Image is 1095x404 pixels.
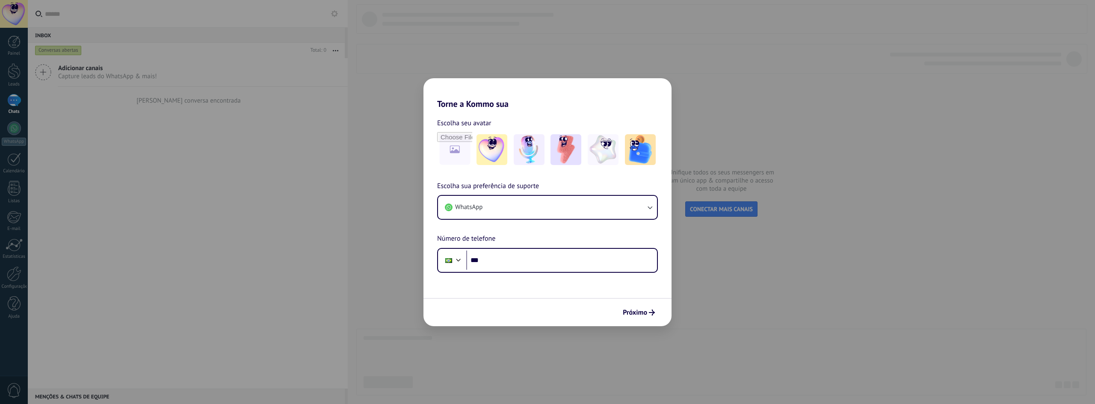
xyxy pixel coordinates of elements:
[514,134,545,165] img: -2.jpeg
[619,305,659,320] button: Próximo
[437,181,539,192] span: Escolha sua preferência de suporte
[438,196,657,219] button: WhatsApp
[437,233,495,245] span: Número de telefone
[550,134,581,165] img: -3.jpeg
[437,118,491,129] span: Escolha seu avatar
[423,78,672,109] h2: Torne a Kommo sua
[625,134,656,165] img: -5.jpeg
[588,134,619,165] img: -4.jpeg
[476,134,507,165] img: -1.jpeg
[455,203,482,212] span: WhatsApp
[441,251,457,269] div: Brazil: + 55
[623,310,647,316] span: Próximo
